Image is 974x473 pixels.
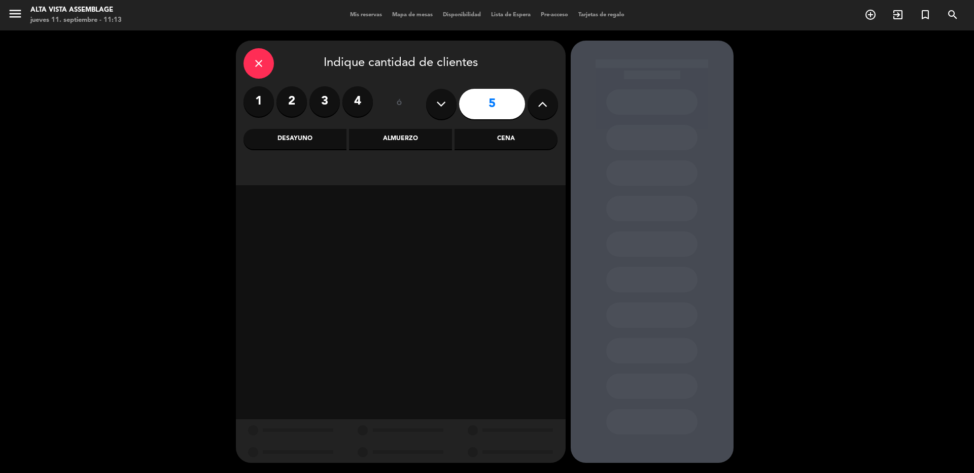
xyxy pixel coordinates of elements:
[383,86,416,122] div: ó
[243,129,346,149] div: Desayuno
[30,15,122,25] div: jueves 11. septiembre - 11:13
[276,86,307,117] label: 2
[309,86,340,117] label: 3
[345,12,387,18] span: Mis reservas
[573,12,630,18] span: Tarjetas de regalo
[919,9,931,21] i: turned_in_not
[438,12,486,18] span: Disponibilidad
[486,12,536,18] span: Lista de Espera
[253,57,265,70] i: close
[243,86,274,117] label: 1
[387,12,438,18] span: Mapa de mesas
[536,12,573,18] span: Pre-acceso
[892,9,904,21] i: exit_to_app
[8,6,23,21] i: menu
[864,9,877,21] i: add_circle_outline
[349,129,452,149] div: Almuerzo
[947,9,959,21] i: search
[30,5,122,15] div: Alta Vista Assemblage
[243,48,558,79] div: Indique cantidad de clientes
[8,6,23,25] button: menu
[455,129,558,149] div: Cena
[342,86,373,117] label: 4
